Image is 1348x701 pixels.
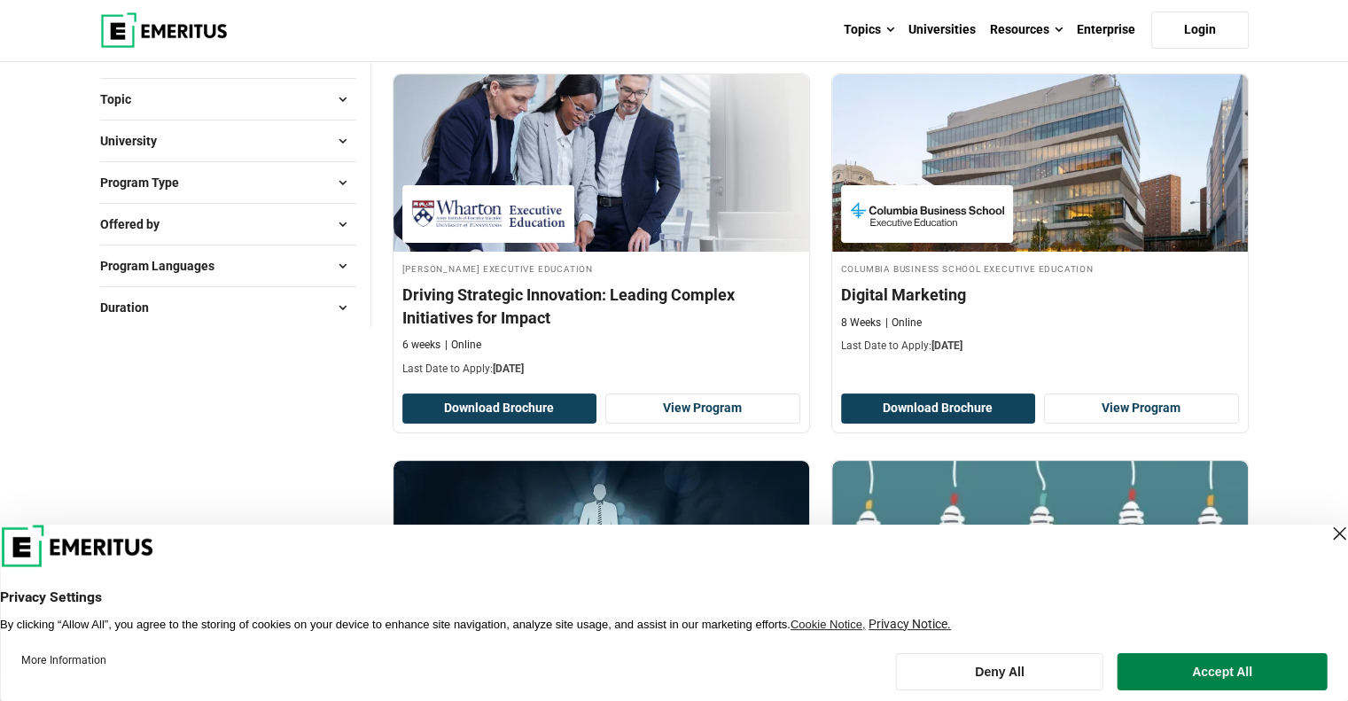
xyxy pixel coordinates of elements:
[100,214,174,234] span: Offered by
[1151,12,1249,49] a: Login
[885,315,922,331] p: Online
[100,169,356,196] button: Program Type
[100,173,193,192] span: Program Type
[393,461,809,638] img: Leading Organizations and Change | Online Business Management Course
[402,338,440,353] p: 6 weeks
[832,74,1248,363] a: Digital Marketing Course by Columbia Business School Executive Education - September 11, 2025 Col...
[493,362,524,375] span: [DATE]
[100,90,145,109] span: Topic
[402,362,800,377] p: Last Date to Apply:
[393,74,809,252] img: Driving Strategic Innovation: Leading Complex Initiatives for Impact | Online Digital Transformat...
[100,86,356,113] button: Topic
[850,194,1004,234] img: Columbia Business School Executive Education
[100,211,356,238] button: Offered by
[100,256,229,276] span: Program Languages
[402,284,800,328] h4: Driving Strategic Innovation: Leading Complex Initiatives for Impact
[445,338,481,353] p: Online
[402,261,800,276] h4: [PERSON_NAME] Executive Education
[841,315,881,331] p: 8 Weeks
[841,284,1239,306] h4: Digital Marketing
[1044,393,1239,424] a: View Program
[100,128,356,154] button: University
[832,74,1248,252] img: Digital Marketing | Online Digital Marketing Course
[100,131,171,151] span: University
[411,194,565,234] img: Wharton Executive Education
[100,253,356,279] button: Program Languages
[100,298,163,317] span: Duration
[931,339,962,352] span: [DATE]
[100,294,356,321] button: Duration
[841,261,1239,276] h4: Columbia Business School Executive Education
[605,393,800,424] a: View Program
[402,393,597,424] button: Download Brochure
[832,461,1248,638] img: Innovation of Products and Services: MIT’s Approach to Design Thinking | Online Product Design an...
[393,74,809,386] a: Digital Transformation Course by Wharton Executive Education - September 10, 2025 Wharton Executi...
[841,393,1036,424] button: Download Brochure
[841,339,1239,354] p: Last Date to Apply:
